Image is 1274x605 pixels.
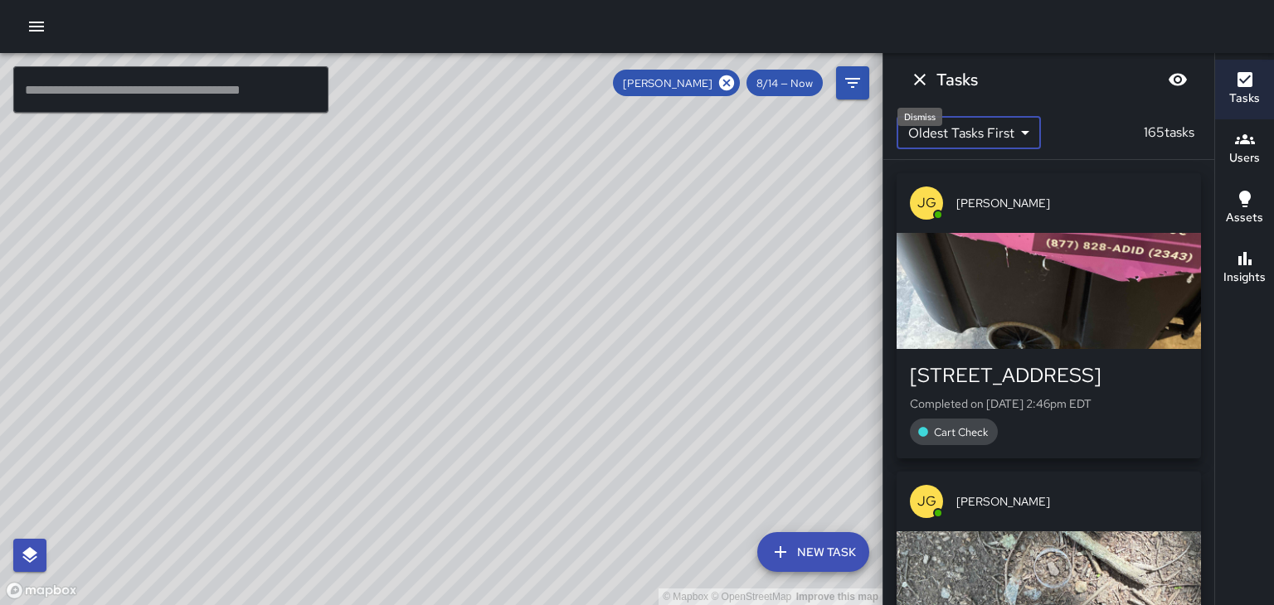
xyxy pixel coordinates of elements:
[956,195,1188,211] span: [PERSON_NAME]
[897,108,942,126] div: Dismiss
[613,70,740,96] div: [PERSON_NAME]
[917,491,936,511] p: JG
[917,193,936,213] p: JG
[1226,209,1263,227] h6: Assets
[1215,60,1274,119] button: Tasks
[910,395,1188,412] p: Completed on [DATE] 2:46pm EDT
[936,66,978,93] h6: Tasks
[836,66,869,99] button: Filters
[910,362,1188,389] div: [STREET_ADDRESS]
[1161,63,1194,96] button: Blur
[903,63,936,96] button: Dismiss
[1137,123,1201,143] p: 165 tasks
[1229,90,1260,108] h6: Tasks
[613,76,722,90] span: [PERSON_NAME]
[1215,239,1274,298] button: Insights
[1215,179,1274,239] button: Assets
[757,532,869,572] button: New Task
[1229,149,1260,167] h6: Users
[1215,119,1274,179] button: Users
[924,425,998,439] span: Cart Check
[897,116,1041,149] div: Oldest Tasks First
[956,493,1188,510] span: [PERSON_NAME]
[897,173,1201,458] button: JG[PERSON_NAME][STREET_ADDRESS]Completed on [DATE] 2:46pm EDTCart Check
[1223,269,1266,287] h6: Insights
[746,76,823,90] span: 8/14 — Now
